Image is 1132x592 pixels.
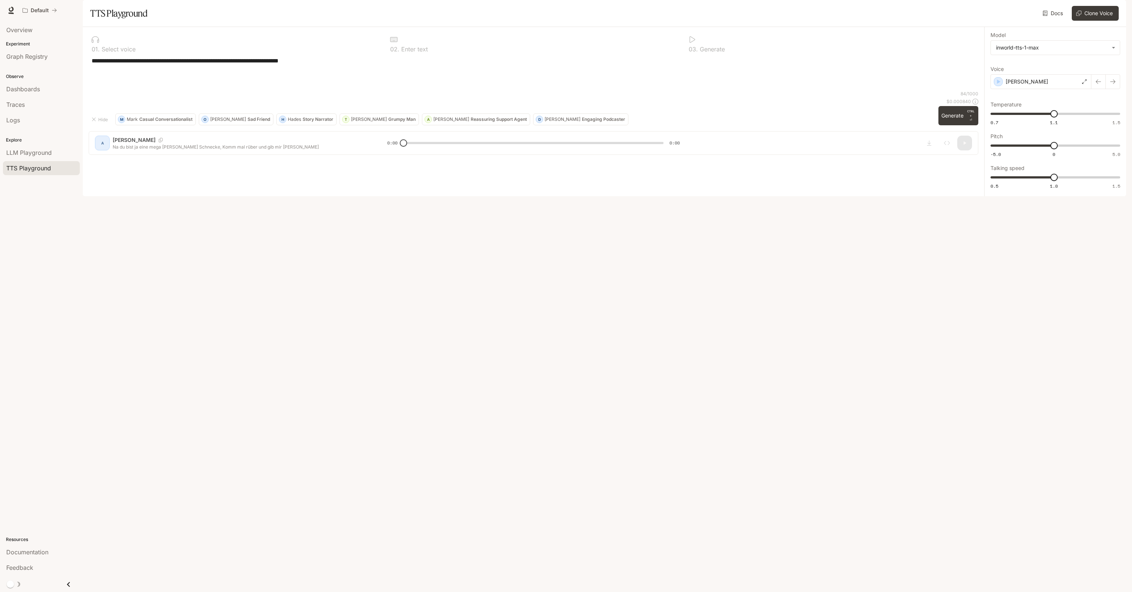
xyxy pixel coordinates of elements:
[938,106,978,125] button: GenerateCTRL +⏎
[31,7,49,14] p: Default
[990,183,998,189] span: 0.5
[990,33,1006,38] p: Model
[961,91,978,97] p: 84 / 1000
[990,134,1003,139] p: Pitch
[991,41,1120,55] div: inworld-tts-1-max
[990,119,998,126] span: 0.7
[19,3,60,18] button: All workspaces
[342,113,349,125] div: T
[210,117,246,122] p: [PERSON_NAME]
[139,117,192,122] p: Casual Conversationalist
[279,113,286,125] div: H
[966,109,975,118] p: CTRL +
[351,117,387,122] p: [PERSON_NAME]
[276,113,337,125] button: HHadesStory Narrator
[90,6,147,21] h1: TTS Playground
[990,151,1001,157] span: -5.0
[966,109,975,122] p: ⏎
[1112,119,1120,126] span: 1.5
[698,46,725,52] p: Generate
[536,113,543,125] div: D
[248,117,270,122] p: Sad Friend
[115,113,196,125] button: MMarkCasual Conversationalist
[199,113,273,125] button: O[PERSON_NAME]Sad Friend
[990,166,1024,171] p: Talking speed
[990,102,1022,107] p: Temperature
[471,117,527,122] p: Reassuring Support Agent
[127,117,138,122] p: Mark
[1050,183,1058,189] span: 1.0
[92,46,100,52] p: 0 1 .
[89,113,112,125] button: Hide
[388,117,416,122] p: Grumpy Man
[433,117,469,122] p: [PERSON_NAME]
[118,113,125,125] div: M
[1041,6,1066,21] a: Docs
[1112,183,1120,189] span: 1.5
[545,117,580,122] p: [PERSON_NAME]
[689,46,698,52] p: 0 3 .
[399,46,428,52] p: Enter text
[303,117,333,122] p: Story Narrator
[340,113,419,125] button: T[PERSON_NAME]Grumpy Man
[425,113,432,125] div: A
[1053,151,1055,157] span: 0
[1112,151,1120,157] span: 5.0
[288,117,301,122] p: Hades
[990,67,1004,72] p: Voice
[1072,6,1119,21] button: Clone Voice
[1006,78,1048,85] p: [PERSON_NAME]
[422,113,530,125] button: A[PERSON_NAME]Reassuring Support Agent
[533,113,628,125] button: D[PERSON_NAME]Engaging Podcaster
[390,46,399,52] p: 0 2 .
[996,44,1108,51] div: inworld-tts-1-max
[1050,119,1058,126] span: 1.1
[582,117,625,122] p: Engaging Podcaster
[100,46,136,52] p: Select voice
[202,113,208,125] div: O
